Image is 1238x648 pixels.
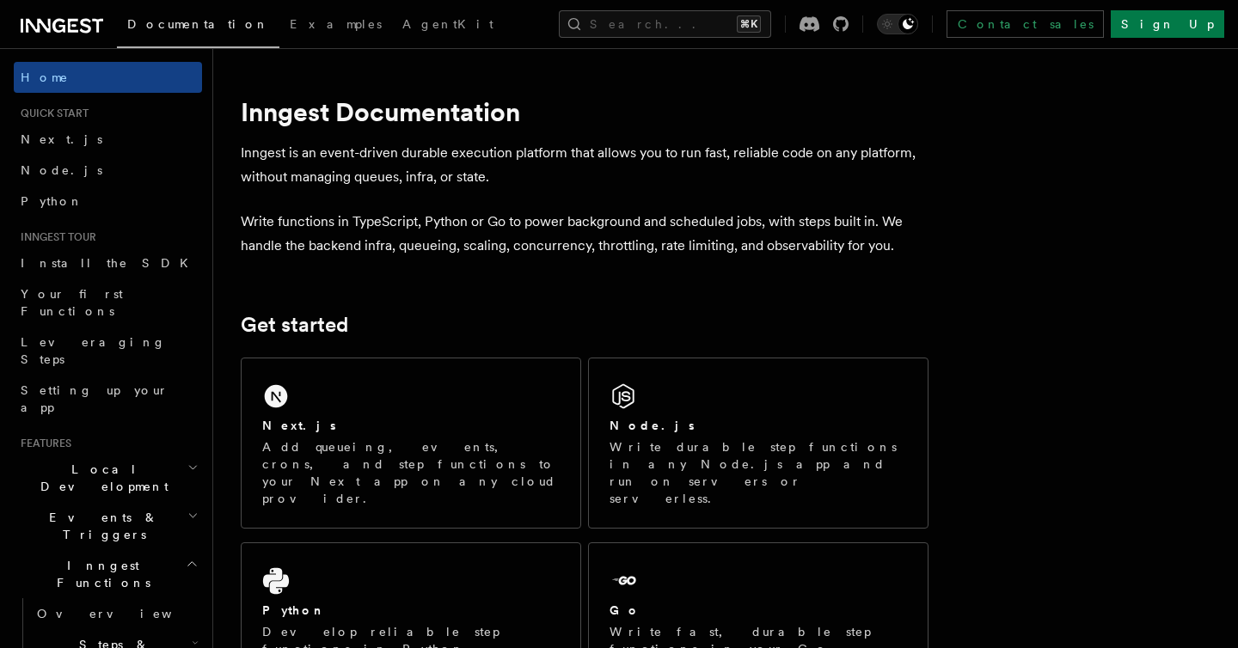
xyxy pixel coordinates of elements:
[241,141,929,189] p: Inngest is an event-driven durable execution platform that allows you to run fast, reliable code ...
[262,438,560,507] p: Add queueing, events, crons, and step functions to your Next app on any cloud provider.
[127,17,269,31] span: Documentation
[14,461,187,495] span: Local Development
[1111,10,1224,38] a: Sign Up
[947,10,1104,38] a: Contact sales
[877,14,918,34] button: Toggle dark mode
[117,5,279,48] a: Documentation
[21,69,69,86] span: Home
[262,602,326,619] h2: Python
[290,17,382,31] span: Examples
[14,248,202,278] a: Install the SDK
[610,438,907,507] p: Write durable step functions in any Node.js app and run on servers or serverless.
[14,557,186,591] span: Inngest Functions
[241,96,929,127] h1: Inngest Documentation
[14,124,202,155] a: Next.js
[737,15,761,33] kbd: ⌘K
[262,417,336,434] h2: Next.js
[241,358,581,529] a: Next.jsAdd queueing, events, crons, and step functions to your Next app on any cloud provider.
[14,107,89,120] span: Quick start
[241,313,348,337] a: Get started
[588,358,929,529] a: Node.jsWrite durable step functions in any Node.js app and run on servers or serverless.
[14,375,202,423] a: Setting up your app
[279,5,392,46] a: Examples
[14,327,202,375] a: Leveraging Steps
[14,509,187,543] span: Events & Triggers
[241,210,929,258] p: Write functions in TypeScript, Python or Go to power background and scheduled jobs, with steps bu...
[610,602,640,619] h2: Go
[21,132,102,146] span: Next.js
[14,454,202,502] button: Local Development
[21,287,123,318] span: Your first Functions
[14,278,202,327] a: Your first Functions
[402,17,493,31] span: AgentKit
[21,256,199,270] span: Install the SDK
[30,598,202,629] a: Overview
[610,417,695,434] h2: Node.js
[21,194,83,208] span: Python
[14,437,71,450] span: Features
[14,186,202,217] a: Python
[21,163,102,177] span: Node.js
[21,335,166,366] span: Leveraging Steps
[21,383,169,414] span: Setting up your app
[14,155,202,186] a: Node.js
[14,62,202,93] a: Home
[392,5,504,46] a: AgentKit
[14,550,202,598] button: Inngest Functions
[14,502,202,550] button: Events & Triggers
[37,607,214,620] span: Overview
[559,10,771,38] button: Search...⌘K
[14,230,96,244] span: Inngest tour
